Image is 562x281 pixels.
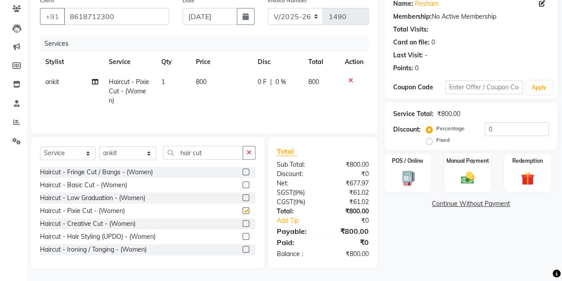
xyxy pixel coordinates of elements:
div: No Active Membership [393,12,549,21]
div: ( ) [270,188,323,197]
div: ₹61.02 [323,188,375,197]
input: Search by Name/Mobile/Email/Code [64,8,169,25]
div: ₹800.00 [437,109,460,119]
div: - [425,51,427,60]
div: Haircut - Low Graduation - (Women) [40,193,145,203]
span: SGST [277,189,293,197]
div: 0 [415,64,419,73]
div: ₹800.00 [323,207,375,216]
label: Manual Payment [446,157,489,165]
div: Payable: [270,226,323,237]
div: Haircut - Pixie Cut - (Women) [40,206,125,216]
div: Card on file: [393,38,430,47]
span: 800 [308,78,319,86]
div: Paid: [270,237,323,248]
span: CGST [277,198,293,206]
div: ₹800.00 [323,160,375,169]
div: Sub Total: [270,160,323,169]
div: ( ) [270,197,323,207]
div: 0 [431,38,435,47]
label: Fixed [436,136,450,144]
div: Service Total: [393,109,434,119]
img: _gift.svg [517,170,538,187]
label: Redemption [512,157,543,165]
span: Haircut - Pixie Cut - (Women) [109,78,149,104]
th: Service [104,52,155,72]
th: Total [303,52,339,72]
input: Search or Scan [163,146,243,160]
label: Percentage [436,124,465,132]
th: Disc [252,52,303,72]
div: ₹0 [323,237,375,248]
div: Points: [393,64,413,73]
div: Balance : [270,249,323,259]
span: 0 F [258,77,267,87]
div: Discount: [393,125,421,134]
div: Membership: [393,12,432,21]
span: 9% [295,198,303,205]
th: Stylist [40,52,104,72]
span: 1 [161,78,165,86]
img: _cash.svg [457,170,478,186]
div: Discount: [270,169,323,179]
div: ₹800.00 [323,249,375,259]
th: Action [339,52,369,72]
div: ₹800.00 [323,226,375,237]
a: Continue Without Payment [386,199,556,209]
div: ₹677.97 [323,179,375,188]
button: Apply [526,81,552,94]
div: Haircut - Hair Styling (UPDO) - (Women) [40,232,155,241]
div: Haircut - Ironing / Tonging - (Women) [40,245,147,254]
div: Total: [270,207,323,216]
div: Services [41,36,375,52]
button: +91 [40,8,65,25]
div: Haircut - Fringe Cut / Bangs - (Women) [40,168,153,177]
span: 800 [196,78,207,86]
div: ₹61.02 [323,197,375,207]
input: Enter Offer / Coupon Code [445,80,523,94]
div: Coupon Code [393,83,445,92]
th: Price [191,52,252,72]
div: Net: [270,179,323,188]
div: Last Visit: [393,51,423,60]
div: Total Visits: [393,25,428,34]
span: 0 % [275,77,286,87]
img: _pos-terminal.svg [397,170,419,186]
div: Haircut - Basic Cut - (Women) [40,181,127,190]
span: 9% [295,189,303,196]
div: Haircut - Creative Cut - (Women) [40,219,136,229]
a: Add Tip [270,216,331,225]
span: | [270,77,272,87]
div: ₹0 [331,216,375,225]
label: POS / Online [392,157,423,165]
div: ₹0 [323,169,375,179]
span: Total [277,147,297,156]
th: Qty [156,52,191,72]
span: ankit [45,78,59,86]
